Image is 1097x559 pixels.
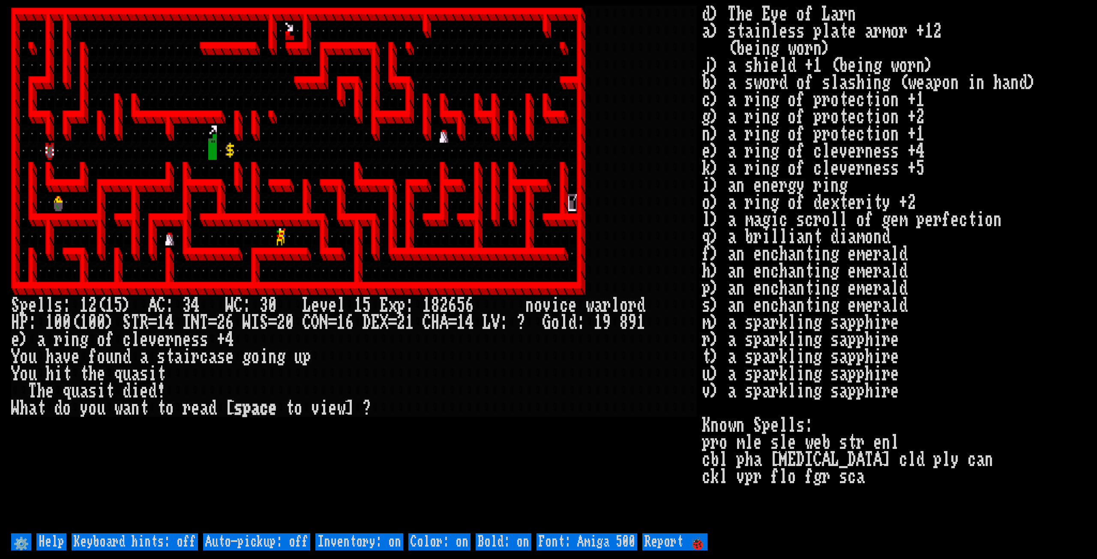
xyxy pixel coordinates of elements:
[303,314,311,331] div: C
[88,348,97,365] div: f
[328,400,337,417] div: e
[363,297,371,314] div: 5
[543,297,551,314] div: v
[114,365,123,383] div: q
[123,348,131,365] div: d
[260,348,268,365] div: i
[148,297,157,314] div: A
[37,297,45,314] div: l
[148,331,157,348] div: v
[20,348,28,365] div: o
[140,383,148,400] div: e
[217,314,225,331] div: 2
[628,297,637,314] div: r
[491,314,500,331] div: V
[268,348,277,365] div: n
[71,383,80,400] div: u
[642,533,707,550] input: Report 🐞
[225,400,234,417] div: [
[45,314,54,331] div: 1
[337,314,345,331] div: 1
[208,348,217,365] div: a
[311,400,320,417] div: v
[157,314,165,331] div: 1
[577,314,585,331] div: :
[80,400,88,417] div: y
[114,400,123,417] div: w
[105,331,114,348] div: f
[140,400,148,417] div: t
[105,348,114,365] div: u
[123,314,131,331] div: S
[45,348,54,365] div: h
[217,348,225,365] div: s
[345,314,354,331] div: 6
[465,297,474,314] div: 6
[63,365,71,383] div: t
[568,297,577,314] div: e
[165,314,174,331] div: 4
[476,533,531,550] input: Bold: on
[63,314,71,331] div: 0
[500,314,508,331] div: :
[234,297,243,314] div: C
[88,297,97,314] div: 2
[63,297,71,314] div: :
[277,314,285,331] div: 2
[200,331,208,348] div: s
[560,314,568,331] div: l
[585,297,594,314] div: w
[28,314,37,331] div: :
[123,400,131,417] div: a
[123,297,131,314] div: )
[157,365,165,383] div: t
[131,400,140,417] div: n
[54,365,63,383] div: i
[268,297,277,314] div: 0
[423,297,431,314] div: 1
[63,331,71,348] div: i
[620,314,628,331] div: 8
[131,365,140,383] div: a
[80,314,88,331] div: 1
[225,331,234,348] div: 4
[174,348,183,365] div: a
[431,297,440,314] div: 8
[157,331,165,348] div: e
[191,297,200,314] div: 4
[371,314,380,331] div: E
[11,314,20,331] div: H
[191,400,200,417] div: e
[320,400,328,417] div: i
[37,383,45,400] div: h
[311,297,320,314] div: e
[380,297,388,314] div: E
[440,297,448,314] div: 2
[165,400,174,417] div: o
[294,400,303,417] div: o
[465,314,474,331] div: 4
[225,297,234,314] div: W
[165,297,174,314] div: :
[183,297,191,314] div: 3
[131,314,140,331] div: T
[183,331,191,348] div: e
[363,314,371,331] div: D
[97,314,105,331] div: 0
[551,297,560,314] div: i
[165,348,174,365] div: t
[363,400,371,417] div: ?
[80,383,88,400] div: a
[37,331,45,348] div: a
[602,314,611,331] div: 9
[315,533,403,550] input: Inventory: on
[203,533,310,550] input: Auto-pickup: off
[397,314,405,331] div: 2
[260,400,268,417] div: c
[36,533,66,550] input: Help
[63,383,71,400] div: q
[594,297,602,314] div: a
[123,365,131,383] div: u
[440,314,448,331] div: A
[45,365,54,383] div: h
